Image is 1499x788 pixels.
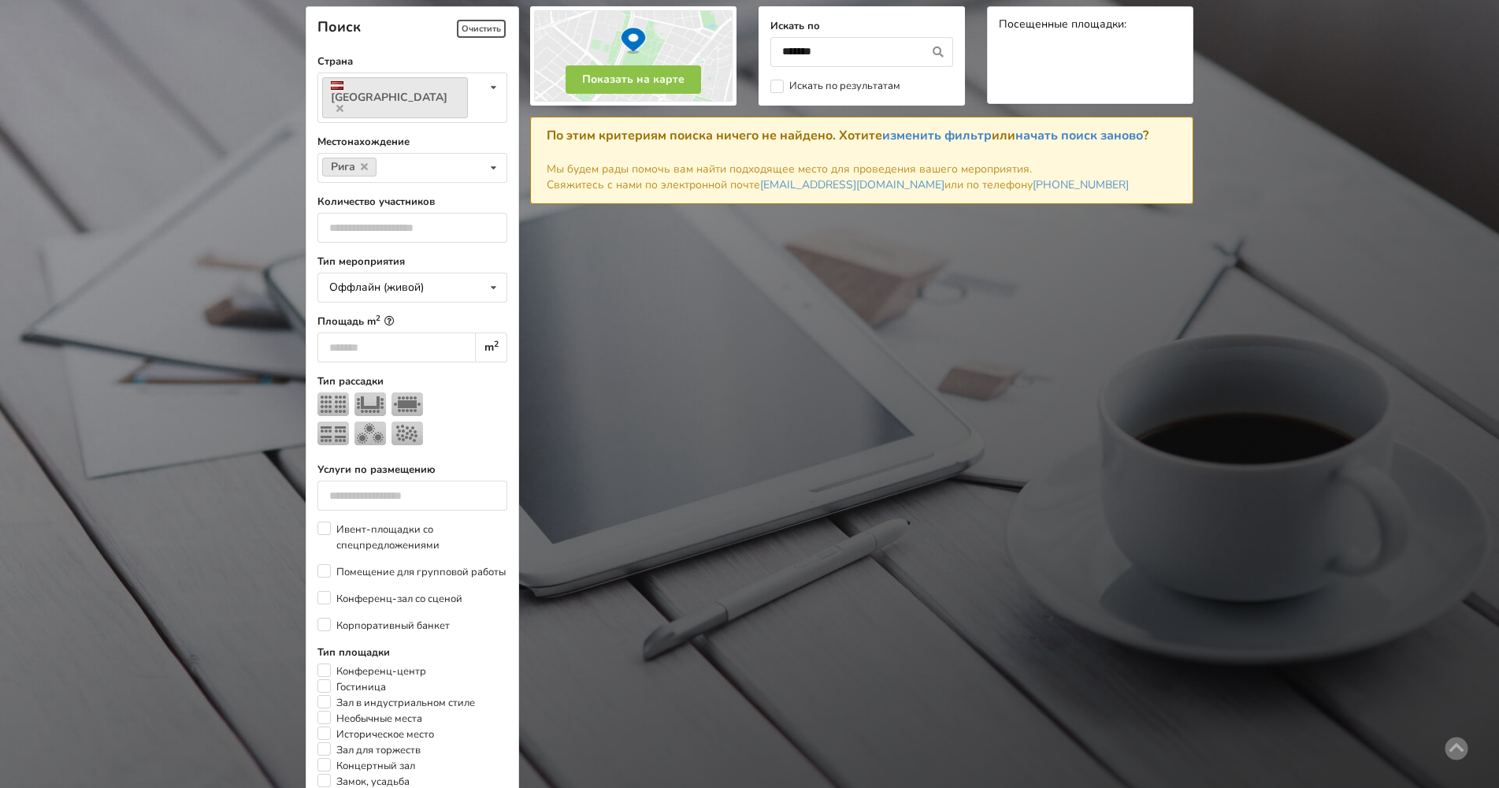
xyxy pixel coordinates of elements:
sup: 2 [376,313,380,323]
label: Количество участников [317,194,507,210]
label: Необычные места [317,711,422,727]
div: По этим критериям поиска ничего не найдено. Хотите или ? [547,128,1177,143]
img: Театр [317,392,349,416]
img: Класс [317,422,349,445]
label: Корпоративный банкет [317,618,450,634]
img: Прием [391,422,423,445]
button: Показать на карте [566,65,701,94]
a: [GEOGRAPHIC_DATA] [322,77,468,118]
div: Посещенные площадки: [999,18,1182,33]
label: Тип мероприятия [317,254,507,269]
a: Рига [322,158,377,177]
p: Мы будем рады помочь вам найти подходящее место для проведения вашего мероприятия. Свяжитесь с на... [547,146,1177,193]
label: Местонахождение [317,134,507,150]
label: Ивент-площадки со спецпредложениями [317,522,507,553]
img: Показать на карте [530,6,737,106]
a: начать поиск заново [1015,127,1143,144]
a: [EMAIL_ADDRESS][DOMAIN_NAME] [760,177,944,192]
label: Страна [317,54,507,69]
label: Концертный зал [317,758,415,774]
a: изменить фильтр [882,127,992,144]
label: Конференц-центр [317,663,426,679]
img: U-тип [354,392,386,416]
span: Очистить [457,20,506,38]
span: Поиск [317,17,361,36]
label: Услуги по размещению [317,462,507,478]
div: m [475,333,507,362]
img: Собрание [391,392,423,416]
label: Гостиница [317,679,386,695]
div: Оффлайн (живой) [329,282,424,293]
label: Тип рассадки [317,374,507,389]
label: Зал для торжеств [317,742,421,758]
label: Историческое место [317,727,434,742]
label: Конференц-зал со сценой [317,591,462,607]
label: Площадь m [317,314,507,329]
label: Искать по [770,18,953,34]
img: Банкет [354,422,386,445]
a: [PHONE_NUMBER] [1033,177,1129,192]
label: Помещение для групповой работы [317,564,506,580]
sup: 2 [494,338,499,350]
label: Тип площадки [317,645,507,660]
label: Зал в индустриальном стиле [317,695,475,711]
label: Искать по результатам [770,80,900,93]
